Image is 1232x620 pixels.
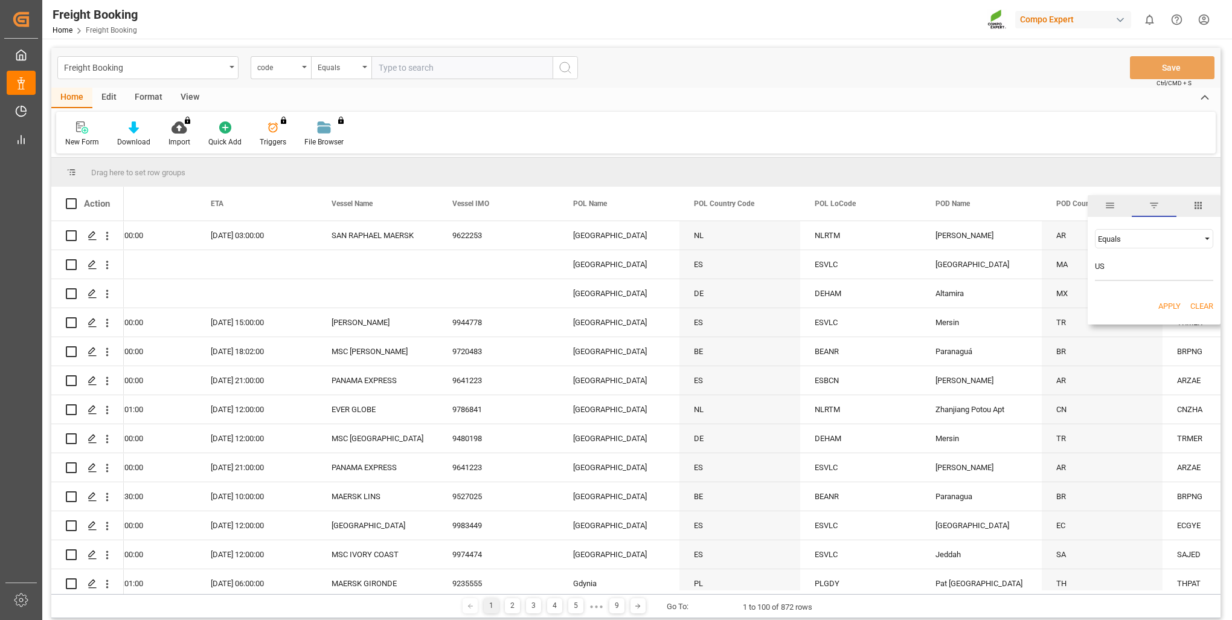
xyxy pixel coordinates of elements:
div: [PERSON_NAME] [921,366,1042,395]
input: Type to search [371,56,553,79]
div: [DATE] 21:00:00 [196,453,317,482]
div: [GEOGRAPHIC_DATA] [559,395,679,424]
button: Clear [1190,300,1213,312]
div: ESVLC [800,453,921,482]
div: MX [1042,279,1163,308]
div: SA [1042,540,1163,569]
div: [DATE] 12:00:00 [196,511,317,540]
div: Press SPACE to select this row. [51,482,124,511]
div: Filtering operator [1095,229,1213,248]
div: PANAMA EXPRESS [317,366,438,395]
div: [GEOGRAPHIC_DATA] [559,540,679,569]
div: ESVLC [800,511,921,540]
div: BEANR [800,482,921,511]
span: POL Country Code [694,199,754,208]
div: [DATE] 06:00:00 [196,569,317,598]
div: EVER GLOBE [317,395,438,424]
div: 9944778 [438,308,559,337]
div: Format [126,88,172,108]
div: 9641223 [438,453,559,482]
div: 2 [505,598,520,613]
div: 1 to 100 of 872 rows [743,601,812,613]
div: [GEOGRAPHIC_DATA] [559,221,679,250]
div: [DATE] 15:00:00 [196,308,317,337]
div: New Form [65,137,99,147]
div: Download [117,137,150,147]
div: 9974474 [438,540,559,569]
div: [PERSON_NAME] [317,308,438,337]
div: Press SPACE to select this row. [51,337,124,366]
div: 9622253 [438,221,559,250]
div: Edit [92,88,126,108]
div: [DATE] 12:00:00 [196,424,317,453]
div: TH [1042,569,1163,598]
div: SAN RAPHAEL MAERSK [317,221,438,250]
div: AR [1042,453,1163,482]
div: Press SPACE to select this row. [51,308,124,337]
span: general [1088,195,1132,217]
div: MAERSK GIRONDE [317,569,438,598]
div: DEHAM [800,424,921,453]
div: BR [1042,482,1163,511]
div: [GEOGRAPHIC_DATA] [559,424,679,453]
div: Pat [GEOGRAPHIC_DATA] [921,569,1042,598]
div: Quick Add [208,137,242,147]
div: MAERSK LINS [317,482,438,511]
input: Filter Value [1095,257,1213,281]
div: [DATE] 00:01:00 [75,569,196,598]
div: ESVLC [800,250,921,279]
div: ● ● ● [589,602,603,611]
div: 9480198 [438,424,559,453]
div: Press SPACE to select this row. [51,221,124,250]
div: NL [679,395,800,424]
div: Compo Expert [1015,11,1131,28]
div: [DATE] 08:00:00 [75,366,196,395]
span: Ctrl/CMD + S [1157,79,1192,88]
div: NL [679,221,800,250]
div: [DATE] 12:00:00 [196,540,317,569]
div: Paranaguá [921,337,1042,366]
div: 5 [568,598,583,613]
div: [GEOGRAPHIC_DATA] [559,482,679,511]
div: Action [84,198,110,209]
button: show 0 new notifications [1136,6,1163,33]
div: Mersin [921,308,1042,337]
div: [PERSON_NAME] [921,453,1042,482]
div: Press SPACE to select this row. [51,395,124,424]
span: POD Country Code [1056,199,1117,208]
span: Vessel IMO [452,199,489,208]
div: ESVLC [800,540,921,569]
div: Freight Booking [53,5,138,24]
div: ES [679,540,800,569]
div: Press SPACE to select this row. [51,250,124,279]
div: [DATE] 14:00:00 [75,453,196,482]
div: 9 [609,598,624,613]
div: [GEOGRAPHIC_DATA] [559,511,679,540]
div: View [172,88,208,108]
div: CN [1042,395,1163,424]
div: Gdynia [559,569,679,598]
div: [DATE] 12:00:00 [75,424,196,453]
div: [DATE] 10:00:00 [196,482,317,511]
div: [GEOGRAPHIC_DATA] [559,453,679,482]
div: Press SPACE to select this row. [51,540,124,569]
button: Apply [1158,300,1181,312]
div: MSC [PERSON_NAME] [317,337,438,366]
div: [DATE] 11:00:00 [75,221,196,250]
div: ES [679,250,800,279]
div: 9786841 [438,395,559,424]
div: ES [679,308,800,337]
div: [GEOGRAPHIC_DATA] [559,250,679,279]
div: DE [679,424,800,453]
div: MA [1042,250,1163,279]
div: [DATE] 12:00:00 [75,540,196,569]
span: Drag here to set row groups [91,168,185,177]
div: Mersin [921,424,1042,453]
div: Jeddah [921,540,1042,569]
div: [GEOGRAPHIC_DATA] [317,511,438,540]
span: POL Name [573,199,607,208]
span: filter [1132,195,1176,217]
button: Save [1130,56,1214,79]
div: [GEOGRAPHIC_DATA] [559,279,679,308]
div: NLRTM [800,221,921,250]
